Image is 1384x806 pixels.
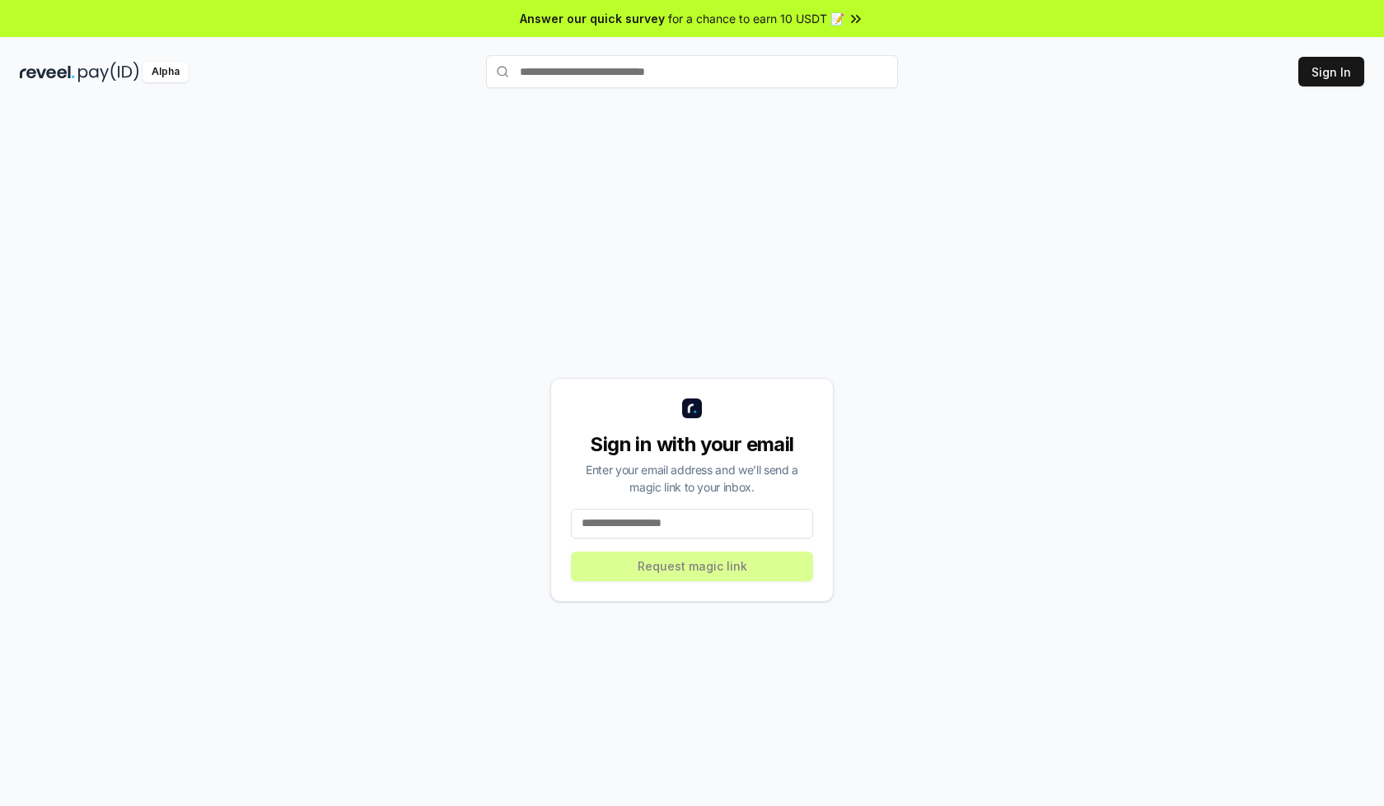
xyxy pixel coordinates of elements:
[20,62,75,82] img: reveel_dark
[143,62,189,82] div: Alpha
[668,10,844,27] span: for a chance to earn 10 USDT 📝
[78,62,139,82] img: pay_id
[682,398,702,418] img: logo_small
[1298,57,1364,86] button: Sign In
[520,10,665,27] span: Answer our quick survey
[571,461,813,496] div: Enter your email address and we’ll send a magic link to your inbox.
[571,431,813,458] div: Sign in with your email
